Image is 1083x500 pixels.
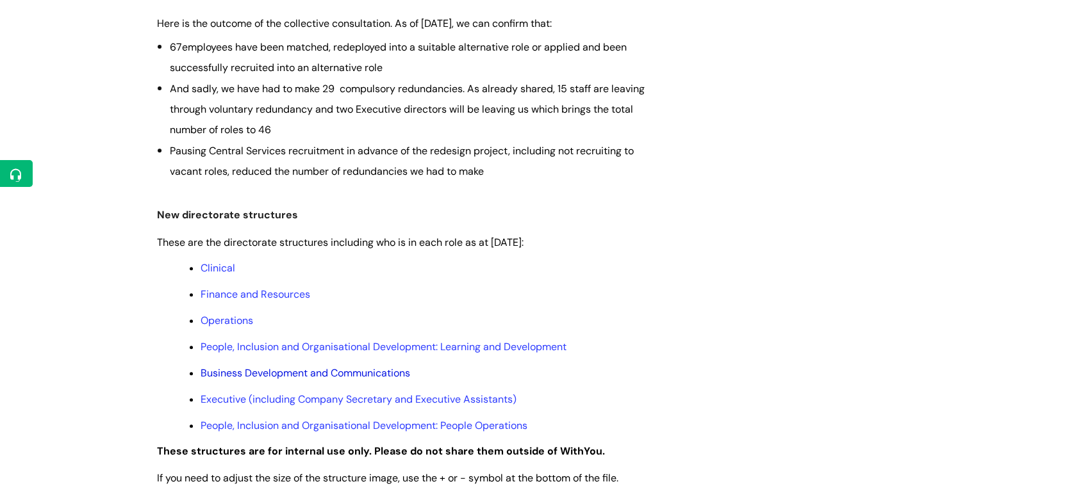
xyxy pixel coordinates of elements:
a: Executive (including Company Secretary and Executive Assistants) [201,392,517,406]
span: If you need to adjust the size of the structure image, use the + or - symbol at the bottom of the... [157,471,618,485]
a: People, Inclusion and Organisational Development: People Operations [201,419,527,432]
a: People, Inclusion and Organisational Development: Learning and Development [201,340,566,353]
a: Operations [201,314,253,327]
span: And sadly, we have had to make 29 compulsory redundancies. As already shared, 15 staff are leavin... [170,82,645,137]
a: Clinical [201,261,235,275]
span: These are the directorate structures including who is in each role as at [DATE]: [157,236,524,249]
span: Here is the outcome of the collective consultation. As of [DATE], we can confirm that: [157,17,552,30]
strong: These structures are for internal use only. Please do not share them outside of WithYou. [157,444,605,458]
a: Business Development and Communications [201,366,410,380]
span: employees have been matched, redeployed into a suitable alternative role or applied and been succ... [170,40,627,74]
span: New directorate structures [157,208,298,222]
span: Pausing Central Services recruitment in advance of the redesign project, including not recruiting... [170,144,634,178]
a: Finance and Resources [201,287,310,301]
span: 67 [170,40,182,54]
